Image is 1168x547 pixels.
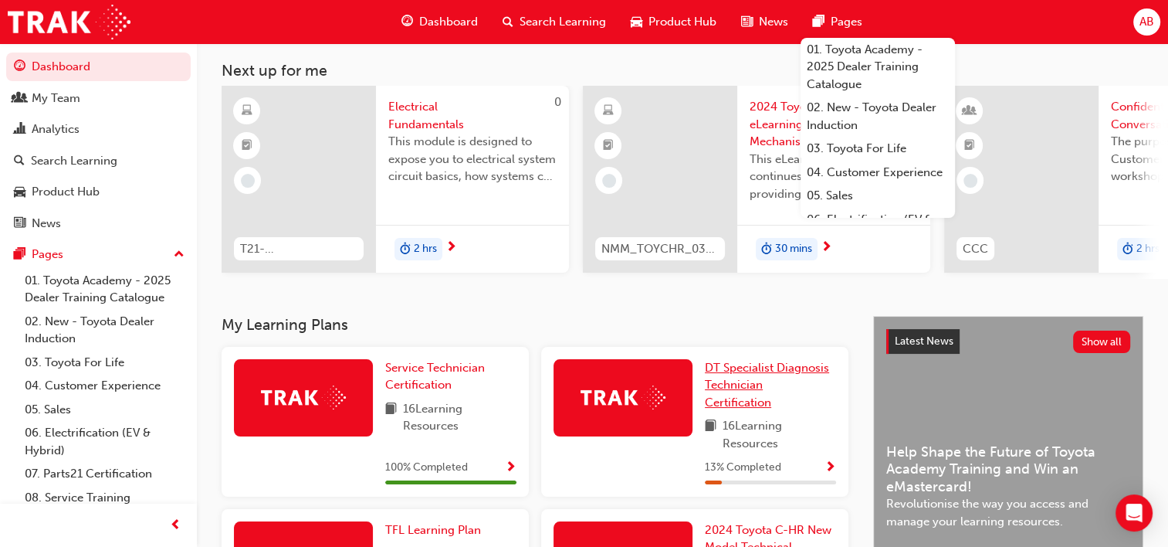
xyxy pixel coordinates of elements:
span: prev-icon [170,516,181,535]
div: Pages [32,246,63,263]
span: 0 [554,95,561,109]
span: 2 hrs [1136,240,1160,258]
div: News [32,215,61,233]
button: Show Progress [505,458,516,477]
a: NMM_TOYCHR_032024_MODULE_42024 Toyota C-HR eLearning New Model Mechanisms – Body Electrical – Par... [583,86,930,273]
div: My Team [32,90,80,107]
span: NMM_TOYCHR_032024_MODULE_4 [601,240,719,258]
span: Latest News [895,335,953,348]
a: Latest NewsShow all [886,329,1130,354]
span: chart-icon [14,123,25,137]
span: learningRecordVerb_NONE-icon [241,174,255,188]
a: 04. Customer Experience [19,374,191,398]
span: Service Technician Certification [385,361,485,392]
a: car-iconProduct Hub [618,6,729,38]
span: next-icon [445,241,457,255]
span: next-icon [821,241,832,255]
span: news-icon [741,12,753,32]
a: 05. Sales [19,398,191,422]
span: pages-icon [813,12,824,32]
span: duration-icon [1122,240,1133,260]
button: Pages [6,240,191,269]
span: learningRecordVerb_NONE-icon [602,174,616,188]
span: news-icon [14,217,25,231]
a: 02. New - Toyota Dealer Induction [801,96,955,137]
span: pages-icon [14,248,25,262]
div: Analytics [32,121,80,138]
span: learningResourceType_ELEARNING-icon [603,101,614,121]
img: Trak [261,386,346,409]
a: pages-iconPages [801,6,875,38]
div: Product Hub [32,183,100,201]
span: Pages [831,13,862,31]
a: 02. New - Toyota Dealer Induction [19,310,191,351]
span: booktick-icon [964,136,975,156]
div: Open Intercom Messenger [1116,494,1153,532]
h3: My Learning Plans [222,316,848,334]
span: This module is designed to expose you to electrical system circuit basics, how systems can be aff... [388,133,557,185]
span: guage-icon [14,60,25,74]
span: search-icon [14,155,25,168]
span: car-icon [14,185,25,199]
a: 08. Service Training [19,486,191,510]
span: duration-icon [761,240,772,260]
a: Search Learning [6,147,191,175]
button: Show all [1073,331,1131,353]
span: booktick-icon [242,136,252,156]
img: Trak [8,5,130,39]
span: Revolutionise the way you access and manage your learning resources. [886,495,1130,530]
span: 30 mins [775,240,812,258]
span: T21-FOD_ELEC_PREREQ [240,240,357,258]
a: News [6,209,191,238]
a: Service Technician Certification [385,359,516,394]
span: book-icon [705,417,716,452]
span: Electrical Fundamentals [388,98,557,133]
span: 13 % Completed [705,459,781,477]
a: Dashboard [6,53,191,81]
span: learningResourceType_INSTRUCTOR_LED-icon [964,101,975,121]
a: 07. Parts21 Certification [19,462,191,486]
span: This eLearning module (Part B) continues from Part A in providing key information and specificati... [750,151,918,203]
span: 16 Learning Resources [723,417,836,452]
span: duration-icon [400,240,411,260]
h3: Next up for me [197,62,1168,80]
span: Show Progress [505,461,516,475]
span: AB [1139,13,1154,31]
a: Product Hub [6,178,191,206]
span: Help Shape the Future of Toyota Academy Training and Win an eMastercard! [886,443,1130,496]
span: 100 % Completed [385,459,468,477]
span: learningRecordVerb_NONE-icon [963,174,977,188]
span: learningResourceType_ELEARNING-icon [242,101,252,121]
span: 2 hrs [414,240,437,258]
span: 2024 Toyota C-HR eLearning New Model Mechanisms – Body Electrical – Part B (Module 4) [750,98,918,151]
span: search-icon [503,12,513,32]
span: CCC [963,240,988,258]
a: 0T21-FOD_ELEC_PREREQElectrical FundamentalsThis module is designed to expose you to electrical sy... [222,86,569,273]
span: booktick-icon [603,136,614,156]
button: Show Progress [824,458,836,477]
a: 03. Toyota For Life [801,137,955,161]
span: book-icon [385,400,397,435]
a: 01. Toyota Academy - 2025 Dealer Training Catalogue [19,269,191,310]
button: DashboardMy TeamAnalyticsSearch LearningProduct HubNews [6,49,191,240]
a: DT Specialist Diagnosis Technician Certification [705,359,836,412]
a: news-iconNews [729,6,801,38]
a: 06. Electrification (EV & Hybrid) [801,208,955,249]
a: TFL Learning Plan [385,522,487,539]
span: News [759,13,788,31]
a: 06. Electrification (EV & Hybrid) [19,421,191,462]
a: 04. Customer Experience [801,161,955,185]
a: 01. Toyota Academy - 2025 Dealer Training Catalogue [801,38,955,97]
span: Show Progress [824,461,836,475]
span: DT Specialist Diagnosis Technician Certification [705,361,829,409]
a: 05. Sales [801,184,955,208]
a: guage-iconDashboard [389,6,490,38]
a: 03. Toyota For Life [19,351,191,375]
span: Search Learning [520,13,606,31]
span: 16 Learning Resources [403,400,516,435]
span: Dashboard [419,13,478,31]
img: Trak [581,386,665,409]
button: AB [1133,8,1160,36]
